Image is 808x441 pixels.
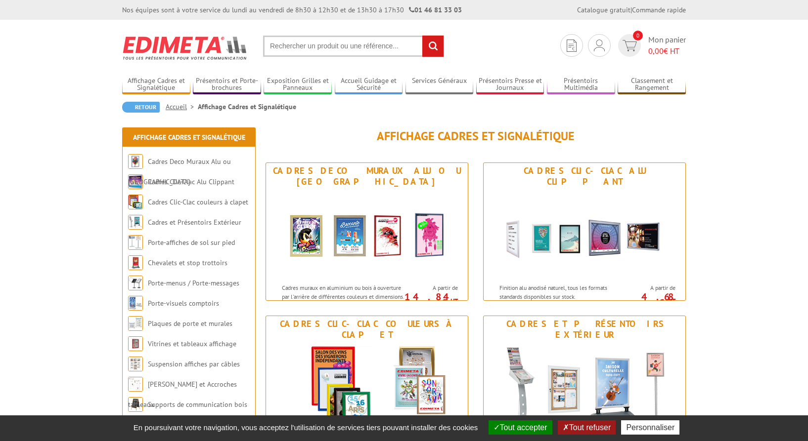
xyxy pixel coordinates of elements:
[633,31,643,40] span: 0
[128,336,143,351] img: Vitrines et tableaux affichage
[148,238,235,247] a: Porte-affiches de sol sur pied
[263,36,444,57] input: Rechercher un produit ou une référence...
[632,5,686,14] a: Commande rapide
[148,360,240,368] a: Suspension affiches par câbles
[623,40,637,51] img: devis rapide
[122,102,160,113] a: Retour
[129,423,483,432] span: En poursuivant votre navigation, vous acceptez l'utilisation de services tiers pouvant installer ...
[558,420,616,435] button: Tout refuser
[148,339,236,348] a: Vitrines et tableaux affichage
[567,40,577,52] img: devis rapide
[476,77,544,93] a: Présentoirs Presse et Journaux
[128,154,143,169] img: Cadres Deco Muraux Alu ou Bois
[128,215,143,230] img: Cadres et Présentoirs Extérieur
[547,77,615,93] a: Présentoirs Multimédia
[625,284,675,292] span: A partir de
[282,283,404,318] p: Cadres muraux en aluminium ou bois à ouverture par l'arrière de différentes couleurs et dimension...
[193,77,261,93] a: Présentoirs et Porte-brochures
[148,218,241,227] a: Cadres et Présentoirs Extérieur
[266,130,686,143] h1: Affichage Cadres et Signalétique
[266,162,468,301] a: Cadres Deco Muraux Alu ou [GEOGRAPHIC_DATA] Cadres Deco Muraux Alu ou Bois Cadres muraux en alumi...
[128,157,231,186] a: Cadres Deco Muraux Alu ou [GEOGRAPHIC_DATA]
[128,195,143,209] img: Cadres Clic-Clac couleurs à clapet
[166,102,198,111] a: Accueil
[405,77,474,93] a: Services Généraux
[450,297,458,305] sup: HT
[122,5,462,15] div: Nos équipes sont à votre service du lundi au vendredi de 8h30 à 12h30 et de 13h30 à 17h30
[489,420,552,435] button: Tout accepter
[648,34,686,57] span: Mon panier
[486,319,683,340] div: Cadres et Présentoirs Extérieur
[128,377,143,392] img: Cimaises et Accroches tableaux
[668,297,675,305] sup: HT
[128,296,143,311] img: Porte-visuels comptoirs
[407,284,458,292] span: A partir de
[618,77,686,93] a: Classement et Rangement
[148,279,239,287] a: Porte-menus / Porte-messages
[128,255,143,270] img: Chevalets et stop trottoirs
[264,77,332,93] a: Exposition Grilles et Panneaux
[128,235,143,250] img: Porte-affiches de sol sur pied
[148,198,248,206] a: Cadres Clic-Clac couleurs à clapet
[122,30,248,66] img: Edimeta
[648,46,664,56] span: 0,00
[275,343,458,432] img: Cadres Clic-Clac couleurs à clapet
[483,162,686,301] a: Cadres Clic-Clac Alu Clippant Cadres Clic-Clac Alu Clippant Finition alu anodisé naturel, tous le...
[148,400,247,409] a: Supports de communication bois
[486,165,683,187] div: Cadres Clic-Clac Alu Clippant
[621,420,679,435] button: Personnaliser (fenêtre modale)
[594,40,605,51] img: devis rapide
[275,190,458,279] img: Cadres Deco Muraux Alu ou Bois
[422,36,444,57] input: rechercher
[128,276,143,290] img: Porte-menus / Porte-messages
[409,5,462,14] strong: 01 46 81 33 03
[499,283,622,300] p: Finition alu anodisé naturel, tous les formats standards disponibles sur stock.
[128,380,237,409] a: [PERSON_NAME] et Accroches tableaux
[122,77,190,93] a: Affichage Cadres et Signalétique
[403,294,458,306] p: 14.84 €
[133,133,245,142] a: Affichage Cadres et Signalétique
[198,102,296,112] li: Affichage Cadres et Signalétique
[493,190,676,279] img: Cadres Clic-Clac Alu Clippant
[493,343,676,432] img: Cadres et Présentoirs Extérieur
[148,177,234,186] a: Cadres Clic-Clac Alu Clippant
[335,77,403,93] a: Accueil Guidage et Sécurité
[128,316,143,331] img: Plaques de porte et murales
[269,319,465,340] div: Cadres Clic-Clac couleurs à clapet
[577,5,630,14] a: Catalogue gratuit
[148,258,227,267] a: Chevalets et stop trottoirs
[148,299,219,308] a: Porte-visuels comptoirs
[128,357,143,371] img: Suspension affiches par câbles
[148,319,232,328] a: Plaques de porte et murales
[648,45,686,57] span: € HT
[620,294,675,306] p: 4.68 €
[616,34,686,57] a: devis rapide 0 Mon panier 0,00€ HT
[269,165,465,187] div: Cadres Deco Muraux Alu ou [GEOGRAPHIC_DATA]
[577,5,686,15] div: |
